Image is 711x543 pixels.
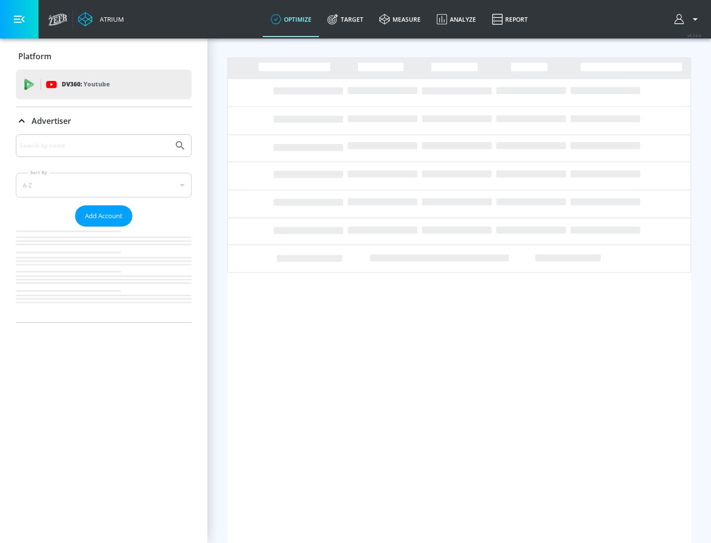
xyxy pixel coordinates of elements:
div: DV360: Youtube [16,70,192,99]
span: Add Account [85,210,122,222]
a: optimize [263,1,319,37]
button: Add Account [75,205,132,227]
p: Advertiser [32,116,71,126]
div: Platform [16,42,192,70]
span: v 4.24.0 [687,33,701,38]
nav: list of Advertiser [16,227,192,322]
a: Target [319,1,371,37]
input: Search by name [20,139,169,152]
label: Sort By [28,169,49,176]
div: Advertiser [16,107,192,135]
p: Youtube [83,79,110,89]
div: A-Z [16,173,192,197]
p: Platform [18,51,51,62]
a: measure [371,1,429,37]
div: Atrium [96,15,124,24]
a: Report [484,1,536,37]
div: Advertiser [16,134,192,322]
p: DV360: [62,79,110,90]
a: Analyze [429,1,484,37]
a: Atrium [78,12,124,27]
